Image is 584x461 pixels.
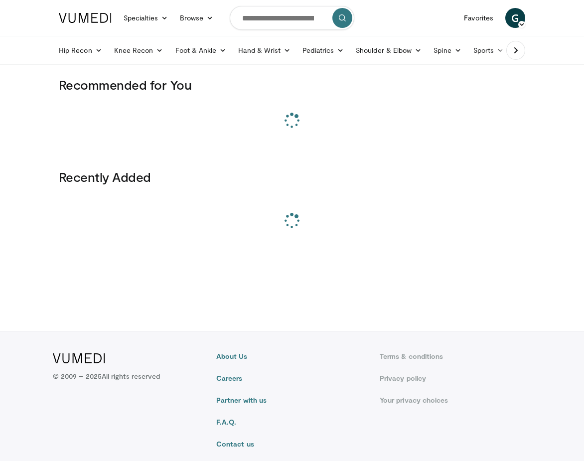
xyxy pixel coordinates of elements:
a: Hip Recon [53,40,108,60]
img: VuMedi Logo [59,13,112,23]
a: Hand & Wrist [232,40,296,60]
input: Search topics, interventions [230,6,354,30]
img: VuMedi Logo [53,353,105,363]
h3: Recently Added [59,169,525,185]
a: Knee Recon [108,40,169,60]
a: F.A.Q. [216,417,368,427]
a: G [505,8,525,28]
a: Pediatrics [296,40,350,60]
a: Contact us [216,439,368,449]
a: Shoulder & Elbow [350,40,428,60]
a: Favorites [458,8,499,28]
a: Partner with us [216,395,368,405]
h3: Recommended for You [59,77,525,93]
span: All rights reserved [102,372,160,380]
a: Careers [216,373,368,383]
a: Privacy policy [380,373,531,383]
a: Spine [428,40,467,60]
a: About Us [216,351,368,361]
a: Your privacy choices [380,395,531,405]
a: Foot & Ankle [169,40,233,60]
p: © 2009 – 2025 [53,371,160,381]
a: Browse [174,8,220,28]
a: Sports [467,40,510,60]
a: Terms & conditions [380,351,531,361]
a: Specialties [118,8,174,28]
